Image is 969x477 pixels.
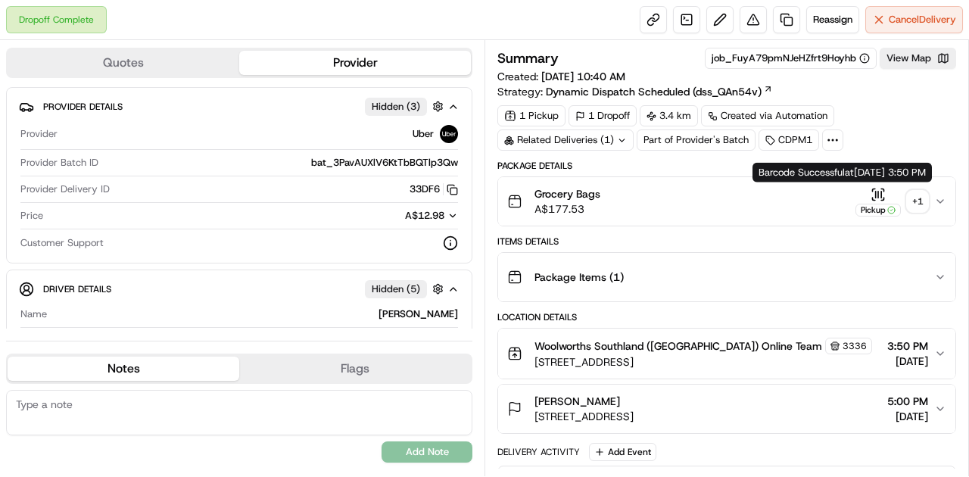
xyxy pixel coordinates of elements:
[541,70,625,83] span: [DATE] 10:40 AM
[8,357,239,381] button: Notes
[855,187,901,217] button: Pickup
[889,13,956,26] span: Cancel Delivery
[589,443,656,461] button: Add Event
[534,338,822,354] span: Woolworths Southland ([GEOGRAPHIC_DATA]) Online Team
[759,129,819,151] div: CDPM1
[534,354,872,369] span: [STREET_ADDRESS]
[813,13,852,26] span: Reassign
[855,204,901,217] div: Pickup
[311,156,458,170] span: bat_3PavAUXlV6KtTbBQTlp3Qw
[43,283,111,295] span: Driver Details
[887,409,928,424] span: [DATE]
[8,51,239,75] button: Quotes
[372,100,420,114] span: Hidden ( 3 )
[887,354,928,369] span: [DATE]
[239,51,471,75] button: Provider
[498,329,955,379] button: Woolworths Southland ([GEOGRAPHIC_DATA]) Online Team3336[STREET_ADDRESS]3:50 PM[DATE]
[534,409,634,424] span: [STREET_ADDRESS]
[546,84,762,99] span: Dynamic Dispatch Scheduled (dss_QAn54v)
[53,307,458,321] div: [PERSON_NAME]
[534,394,620,409] span: [PERSON_NAME]
[405,209,444,222] span: A$12.98
[845,166,926,179] span: at [DATE] 3:50 PM
[701,105,834,126] a: Created via Automation
[497,69,625,84] span: Created:
[865,6,963,33] button: CancelDelivery
[497,446,580,458] div: Delivery Activity
[372,282,420,296] span: Hidden ( 5 )
[498,253,955,301] button: Package Items (1)
[534,270,624,285] span: Package Items ( 1 )
[20,182,110,196] span: Provider Delivery ID
[325,209,458,223] button: A$12.98
[498,177,955,226] button: Grocery BagsA$177.53Pickup+1
[20,236,104,250] span: Customer Support
[365,279,447,298] button: Hidden (5)
[806,6,859,33] button: Reassign
[20,307,47,321] span: Name
[569,105,637,126] div: 1 Dropoff
[880,48,956,69] button: View Map
[887,338,928,354] span: 3:50 PM
[413,127,434,141] span: Uber
[640,105,698,126] div: 3.4 km
[440,125,458,143] img: uber-new-logo.jpeg
[843,340,867,352] span: 3336
[497,84,773,99] div: Strategy:
[546,84,773,99] a: Dynamic Dispatch Scheduled (dss_QAn54v)
[497,235,956,248] div: Items Details
[497,105,566,126] div: 1 Pickup
[497,311,956,323] div: Location Details
[534,201,600,217] span: A$177.53
[239,357,471,381] button: Flags
[20,156,98,170] span: Provider Batch ID
[497,160,956,172] div: Package Details
[20,127,58,141] span: Provider
[498,385,955,433] button: [PERSON_NAME][STREET_ADDRESS]5:00 PM[DATE]
[497,51,559,65] h3: Summary
[534,186,600,201] span: Grocery Bags
[907,191,928,212] div: + 1
[712,51,870,65] button: job_FuyA79pmNJeHZfrt9Hoyhb
[19,94,460,119] button: Provider DetailsHidden (3)
[365,97,447,116] button: Hidden (3)
[752,163,932,182] div: Barcode Successful
[410,182,458,196] button: 33DF6
[43,101,123,113] span: Provider Details
[887,394,928,409] span: 5:00 PM
[497,129,634,151] div: Related Deliveries (1)
[19,276,460,301] button: Driver DetailsHidden (5)
[855,187,928,217] button: Pickup+1
[20,209,43,223] span: Price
